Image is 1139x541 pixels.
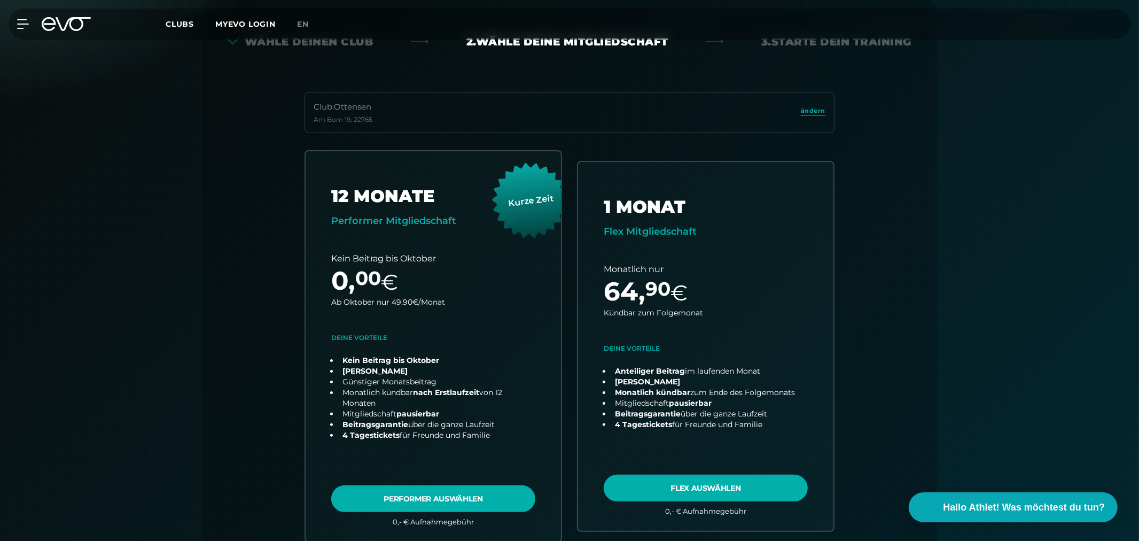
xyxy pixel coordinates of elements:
[314,115,372,124] div: Am Born 19 , 22765
[909,492,1118,522] button: Hallo Athlet! Was möchtest du tun?
[801,106,825,119] a: ändern
[943,500,1105,515] span: Hallo Athlet! Was möchtest du tun?
[578,162,833,531] a: choose plan
[166,19,194,29] span: Clubs
[801,106,825,115] span: ändern
[297,19,309,29] span: en
[166,19,215,29] a: Clubs
[215,19,276,29] a: MYEVO LOGIN
[297,18,322,30] a: en
[314,101,372,113] div: Club : Ottensen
